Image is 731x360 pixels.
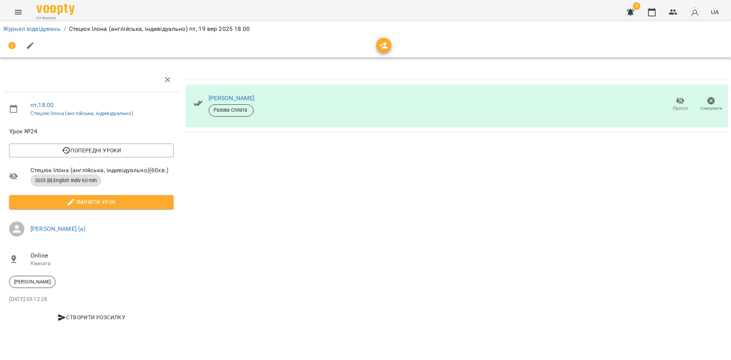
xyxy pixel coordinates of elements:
[3,25,61,32] a: Журнал відвідувань
[30,225,86,232] a: [PERSON_NAME] (а)
[15,146,168,155] span: Попередні уроки
[708,5,722,19] button: UA
[9,3,27,21] button: Menu
[10,278,55,285] span: [PERSON_NAME]
[209,107,253,114] span: Разова Сплата
[690,7,700,18] img: avatar_s.png
[69,24,250,34] p: Стецюк Ілона (англійська, індивідуально) пт, 19 вер 2025 18:00
[15,197,168,206] span: Змінити урок
[30,260,174,267] p: Кімната
[3,24,728,34] nav: breadcrumb
[37,4,75,15] img: Voopty Logo
[30,166,174,175] span: Стецюк Ілона (англійська, індивідуально) ( 60 хв. )
[209,94,255,102] a: [PERSON_NAME]
[9,296,174,303] p: [DATE] 03:12:28
[9,144,174,157] button: Попередні уроки
[64,24,66,34] li: /
[9,127,174,136] span: Урок №24
[696,94,726,115] button: Скасувати
[30,177,101,184] span: 2025 [8] English Indiv 60 min
[30,101,54,109] a: пт , 18:00
[9,276,56,288] div: [PERSON_NAME]
[30,251,174,260] span: Online
[673,105,688,112] span: Прогул
[9,195,174,209] button: Змінити урок
[9,310,174,324] button: Створити розсилку
[665,94,696,115] button: Прогул
[12,313,171,322] span: Створити розсилку
[711,8,719,16] span: UA
[30,110,133,116] a: Стецюк Ілона (англійська, індивідуально)
[37,16,75,21] span: For Business
[700,105,722,112] span: Скасувати
[633,2,640,10] span: 2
